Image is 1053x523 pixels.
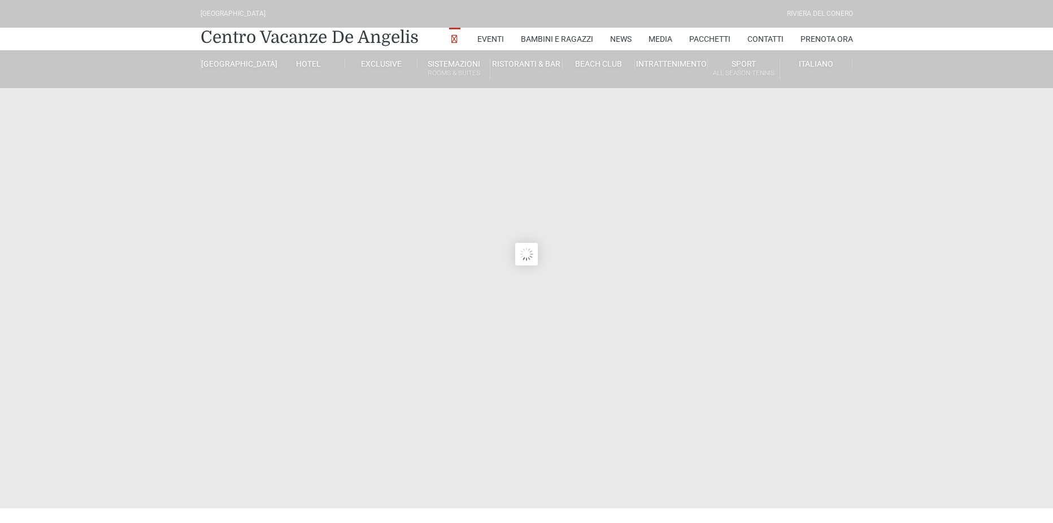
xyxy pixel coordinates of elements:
div: [GEOGRAPHIC_DATA] [201,8,266,19]
a: Eventi [477,28,504,50]
a: Italiano [780,59,852,69]
a: [GEOGRAPHIC_DATA] [201,59,273,69]
a: Contatti [747,28,784,50]
a: Exclusive [345,59,417,69]
a: Media [649,28,672,50]
a: Beach Club [563,59,635,69]
a: Prenota Ora [800,28,853,50]
a: Ristoranti & Bar [490,59,563,69]
small: Rooms & Suites [417,68,489,79]
a: SportAll Season Tennis [708,59,780,80]
span: Italiano [799,59,833,68]
div: Riviera Del Conero [787,8,853,19]
a: Intrattenimento [635,59,707,69]
a: Centro Vacanze De Angelis [201,26,419,49]
a: SistemazioniRooms & Suites [417,59,490,80]
a: News [610,28,632,50]
a: Pacchetti [689,28,730,50]
a: Hotel [273,59,345,69]
small: All Season Tennis [708,68,780,79]
a: Bambini e Ragazzi [521,28,593,50]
